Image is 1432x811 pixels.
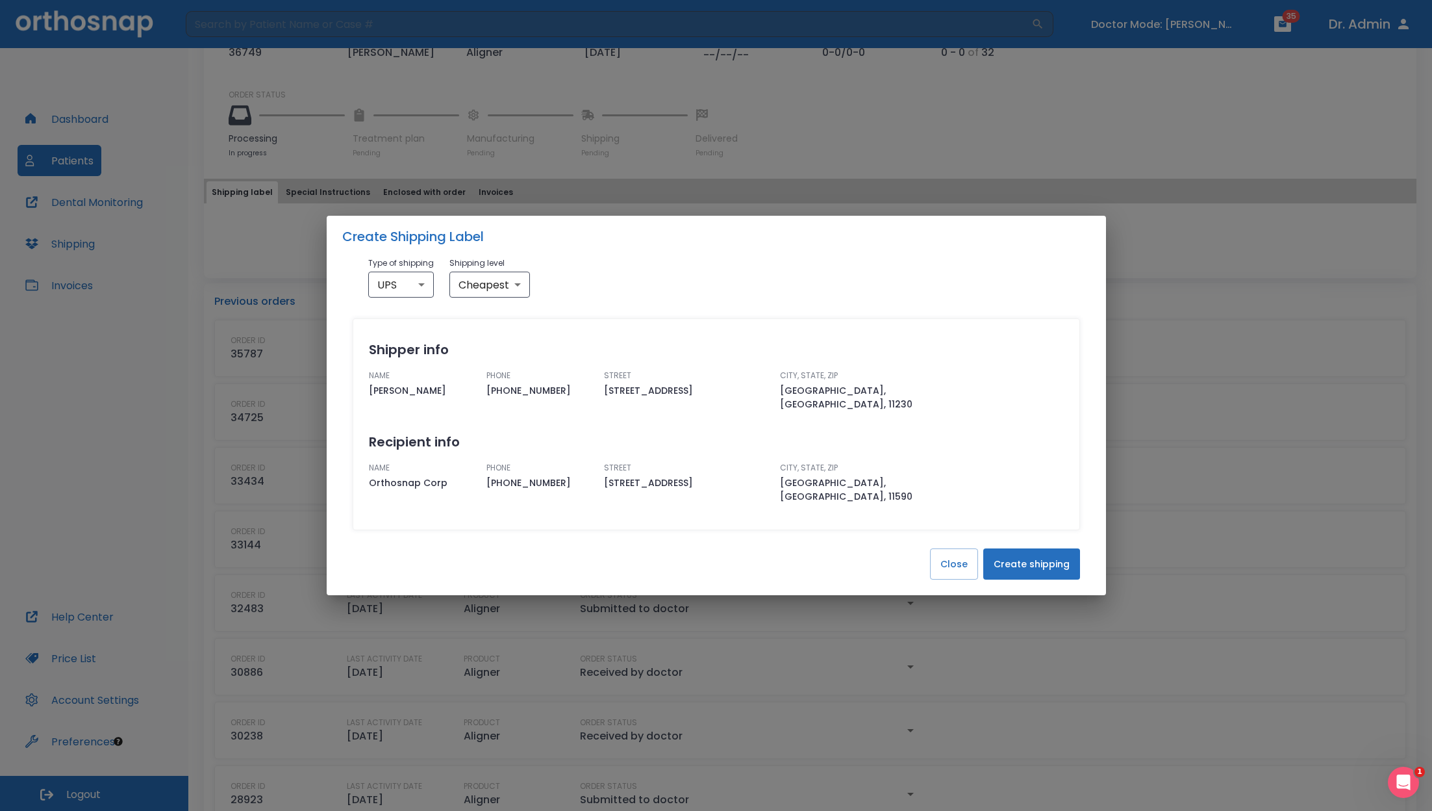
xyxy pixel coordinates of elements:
p: STREET [604,370,770,381]
span: [GEOGRAPHIC_DATA], [GEOGRAPHIC_DATA], 11230 [780,384,946,411]
span: [PHONE_NUMBER] [486,476,594,490]
span: [PERSON_NAME] [369,384,476,398]
h2: Recipient info [369,432,1064,452]
p: Type of shipping [368,257,434,269]
h2: Shipper info [369,340,1064,359]
div: Cheapest [449,272,530,298]
p: NAME [369,462,476,474]
p: CITY, STATE, ZIP [780,462,946,474]
p: PHONE [486,370,594,381]
span: [GEOGRAPHIC_DATA], [GEOGRAPHIC_DATA], 11590 [780,476,946,504]
span: [STREET_ADDRESS] [604,476,770,490]
iframe: Intercom live chat [1388,767,1419,798]
div: UPS [368,272,434,298]
span: [STREET_ADDRESS] [604,384,770,398]
button: Create shipping [983,548,1080,580]
h2: Create Shipping Label [327,216,1106,257]
span: Orthosnap Corp [369,476,476,490]
p: STREET [604,462,770,474]
p: Shipping level [449,257,530,269]
span: [PHONE_NUMBER] [486,384,594,398]
button: Close [930,548,978,580]
p: CITY, STATE, ZIP [780,370,946,381]
p: NAME [369,370,476,381]
span: 1 [1414,767,1425,777]
p: PHONE [486,462,594,474]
